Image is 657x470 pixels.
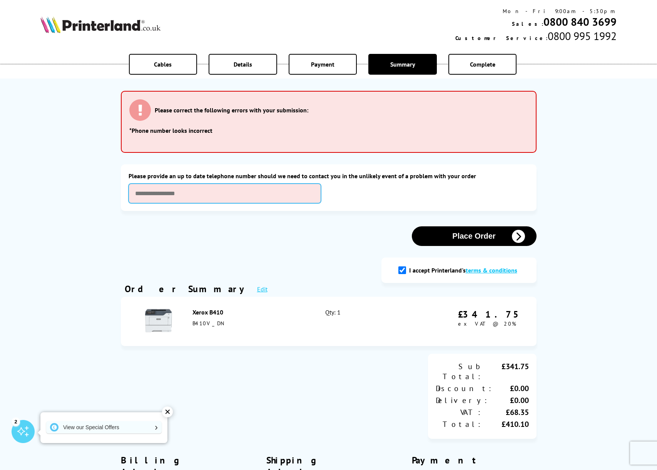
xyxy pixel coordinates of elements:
span: Payment [311,60,334,68]
span: Sales: [512,20,543,27]
div: £0.00 [493,383,529,393]
div: £0.00 [489,395,529,405]
span: Complete [470,60,495,68]
label: Please provide an up to date telephone number should we need to contact you in the unlikely event... [129,172,529,180]
div: Xerox B410 [192,308,309,316]
h3: Please correct the following errors with your submission: [155,106,308,114]
a: modal_tc [466,266,517,274]
img: Xerox B410 [145,307,172,334]
span: ex VAT @ 20% [458,320,516,327]
span: 0800 995 1992 [548,29,617,43]
div: Qty: 1 [325,308,405,335]
span: Summary [390,60,415,68]
img: Printerland Logo [40,16,160,33]
a: Edit [257,285,267,293]
a: View our Special Offers [46,421,162,433]
div: Payment [412,454,537,466]
div: Discount: [436,383,493,393]
div: B410V_DN [192,320,309,327]
div: ✕ [162,406,173,417]
div: 2 [12,417,20,426]
span: Details [234,60,252,68]
div: £410.10 [482,419,529,429]
label: I accept Printerland's [409,266,521,274]
div: Sub Total: [436,361,482,381]
div: Delivery: [436,395,489,405]
span: Customer Service: [455,35,548,42]
div: Total: [436,419,482,429]
div: £341.75 [458,308,525,320]
div: VAT: [436,407,482,417]
div: Order Summary [125,283,249,295]
div: £341.75 [482,361,529,381]
a: 0800 840 3699 [543,15,617,29]
li: *Phone number looks incorrect [129,127,528,134]
div: £68.35 [482,407,529,417]
span: Cables [154,60,172,68]
button: Place Order [412,226,537,246]
div: Mon - Fri 9:00am - 5:30pm [455,8,617,15]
